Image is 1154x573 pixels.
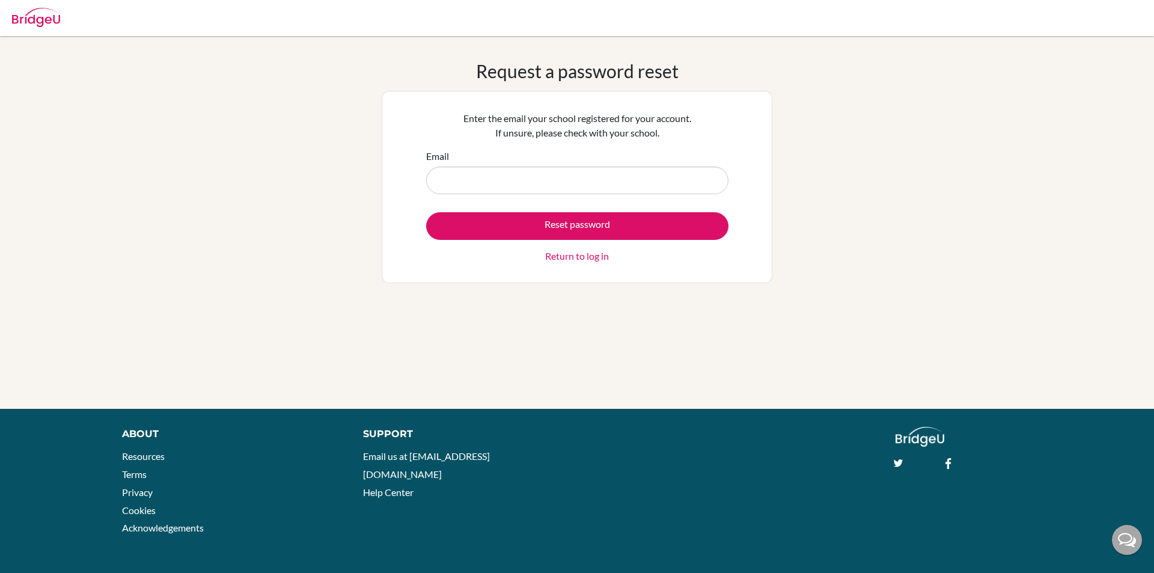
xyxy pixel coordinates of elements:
[896,427,944,447] img: logo_white@2x-f4f0deed5e89b7ecb1c2cc34c3e3d731f90f0f143d5ea2071677605dd97b5244.png
[122,522,204,533] a: Acknowledgements
[12,8,60,27] img: Bridge-U
[363,427,563,441] div: Support
[476,60,679,82] h1: Request a password reset
[122,486,153,498] a: Privacy
[426,212,728,240] button: Reset password
[426,111,728,140] p: Enter the email your school registered for your account. If unsure, please check with your school.
[426,149,449,164] label: Email
[545,249,609,263] a: Return to log in
[363,486,414,498] a: Help Center
[122,468,147,480] a: Terms
[363,450,490,480] a: Email us at [EMAIL_ADDRESS][DOMAIN_NAME]
[122,450,165,462] a: Resources
[122,504,156,516] a: Cookies
[122,427,336,441] div: About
